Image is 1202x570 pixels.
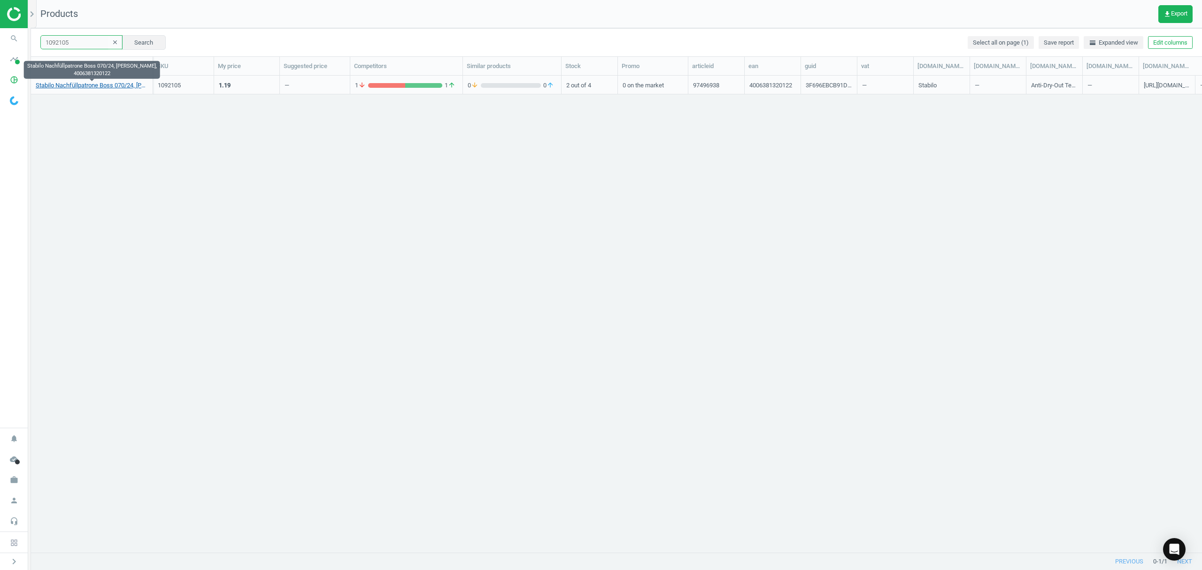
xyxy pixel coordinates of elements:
button: Save report [1039,36,1079,49]
div: 1.19 [219,81,231,90]
i: chevron_right [8,556,20,567]
span: 0 - 1 [1153,557,1162,566]
button: next [1167,553,1202,570]
div: [DOMAIN_NAME](delivery) [974,62,1022,70]
div: Competitors [354,62,459,70]
div: — [862,77,909,93]
div: [DOMAIN_NAME](image_url) [1143,62,1191,70]
div: Similar products [467,62,557,70]
i: horizontal_split [1089,39,1096,46]
img: ajHJNr6hYgQAAAAASUVORK5CYII= [7,7,74,21]
span: 1 [355,81,368,90]
div: 2 out of 4 [566,77,613,93]
i: get_app [1163,10,1171,18]
div: SKU [157,62,210,70]
i: clear [112,39,118,46]
div: 97496938 [693,81,719,93]
div: guid [805,62,853,70]
div: Open Intercom Messenger [1163,538,1186,561]
div: — [285,81,289,93]
div: 0 on the market [623,77,683,93]
div: ean [748,62,797,70]
i: arrow_downward [471,81,478,90]
div: 3F696EBCB91D5606E06365033D0A6466 [806,81,852,93]
div: — [1087,77,1134,93]
div: 4006381320122 [749,81,792,93]
span: Select all on page (1) [973,39,1029,47]
div: Stabilo [918,81,937,93]
i: arrow_upward [547,81,554,90]
div: [URL][DOMAIN_NAME] [1144,81,1190,93]
div: Stabilo Nachfüllpatrone Boss 070/24, [PERSON_NAME], 4006381320122 [24,61,160,79]
div: articleid [692,62,740,70]
div: vat [861,62,909,70]
i: work [5,471,23,489]
input: SKU/Title search [40,35,123,49]
div: Promo [622,62,684,70]
span: 1 [442,81,458,90]
i: notifications [5,430,23,447]
span: 0 [541,81,556,90]
i: arrow_downward [358,81,366,90]
i: pie_chart_outlined [5,71,23,89]
a: Stabilo Nachfüllpatrone Boss 070/24, [PERSON_NAME], 4006381320122 [36,81,148,90]
span: Products [40,8,78,19]
button: Search [122,35,166,49]
div: grid [31,76,1202,542]
div: Suggested price [284,62,346,70]
span: Expanded view [1089,39,1138,47]
i: cloud_done [5,450,23,468]
div: Stock [565,62,614,70]
i: timeline [5,50,23,68]
button: previous [1105,553,1153,570]
div: 1092105 [158,81,209,90]
i: arrow_upward [448,81,455,90]
i: search [5,30,23,47]
div: [DOMAIN_NAME](brand) [917,62,966,70]
div: — [975,77,1021,93]
div: My price [218,62,276,70]
span: 0 [468,81,481,90]
div: Anti-Dry-Out Technology: 4 Stunden Austrocknungsschutz Keilspitze Schnelltrocknend & geruchlos Mi... [1031,81,1078,93]
button: chevron_right [2,555,26,568]
img: wGWNvw8QSZomAAAAABJRU5ErkJggg== [10,96,18,105]
span: Save report [1044,39,1074,47]
i: headset_mic [5,512,23,530]
button: horizontal_splitExpanded view [1084,36,1143,49]
div: [DOMAIN_NAME](ean) [1086,62,1135,70]
button: Select all on page (1) [968,36,1034,49]
div: [DOMAIN_NAME](description) [1030,62,1079,70]
button: Edit columns [1148,36,1193,49]
button: clear [108,36,122,49]
i: person [5,492,23,509]
i: chevron_right [26,8,38,20]
button: get_appExport [1158,5,1193,23]
span: Export [1163,10,1187,18]
span: / 1 [1162,557,1167,566]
